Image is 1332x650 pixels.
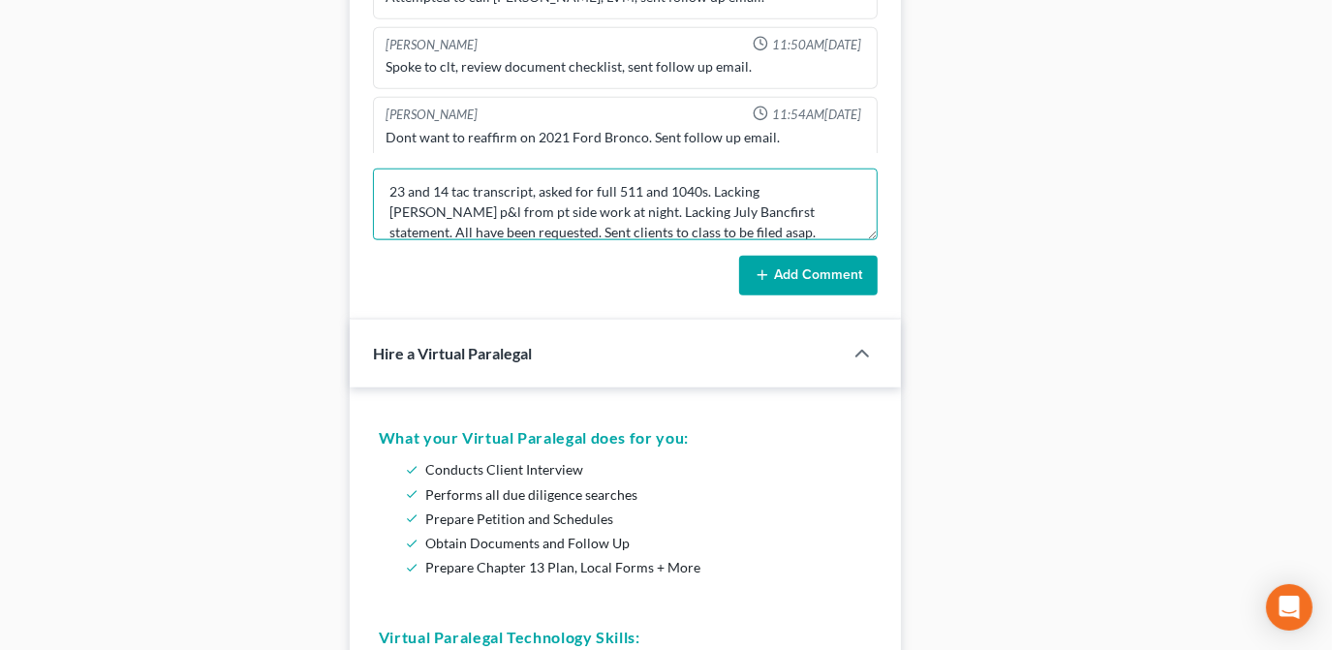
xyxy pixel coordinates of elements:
div: Spoke to clt, review document checklist, sent follow up email. [386,57,865,77]
li: Obtain Documents and Follow Up [425,531,864,555]
li: Prepare Petition and Schedules [425,507,864,531]
li: Performs all due diligence searches [425,482,864,507]
div: [PERSON_NAME] [386,36,478,54]
button: Add Comment [739,256,878,296]
div: Dont want to reaffirm on 2021 Ford Bronco. Sent follow up email. [386,128,865,147]
span: 11:50AM[DATE] [772,36,861,54]
h5: What your Virtual Paralegal does for you: [379,426,872,449]
span: Hire a Virtual Paralegal [373,344,532,362]
li: Prepare Chapter 13 Plan, Local Forms + More [425,555,864,579]
h5: Virtual Paralegal Technology Skills: [379,626,872,649]
li: Conducts Client Interview [425,457,864,481]
div: Open Intercom Messenger [1266,584,1313,631]
span: 11:54AM[DATE] [772,106,861,124]
div: [PERSON_NAME] [386,106,478,124]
